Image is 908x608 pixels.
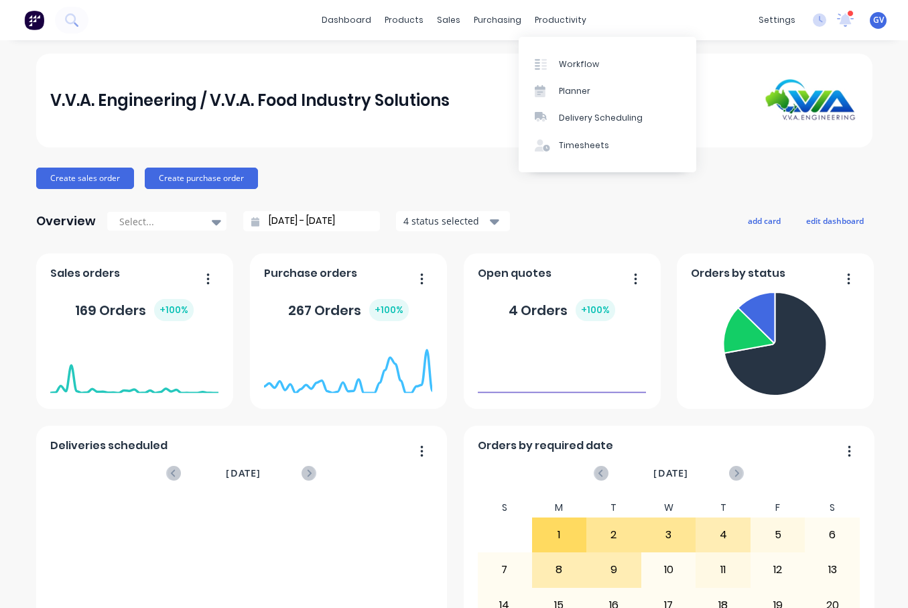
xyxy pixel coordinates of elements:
span: [DATE] [653,466,688,481]
div: 11 [696,553,750,587]
div: settings [752,10,802,30]
div: 7 [478,553,531,587]
div: S [477,498,532,518]
img: V.V.A. Engineering / V.V.A. Food Industry Solutions [764,79,858,121]
a: Workflow [519,50,696,77]
div: T [696,498,751,518]
span: Sales orders [50,265,120,282]
div: + 100 % [369,299,409,321]
div: productivity [528,10,593,30]
span: [DATE] [226,466,261,481]
div: 12 [751,553,805,587]
div: 8 [533,553,586,587]
a: Timesheets [519,132,696,159]
div: 4 [696,518,750,552]
img: Factory [24,10,44,30]
div: M [532,498,587,518]
span: Open quotes [478,265,552,282]
span: Orders by status [691,265,785,282]
div: + 100 % [154,299,194,321]
div: Delivery Scheduling [559,112,643,124]
button: edit dashboard [797,212,872,229]
div: + 100 % [576,299,615,321]
div: purchasing [467,10,528,30]
div: 13 [805,553,859,587]
button: Create sales order [36,168,134,189]
span: Deliveries scheduled [50,438,168,454]
div: S [805,498,860,518]
div: 4 Orders [509,299,615,321]
div: 1 [533,518,586,552]
div: Overview [36,208,96,235]
div: 6 [805,518,859,552]
a: dashboard [315,10,378,30]
div: products [378,10,430,30]
div: 169 Orders [75,299,194,321]
span: Purchase orders [264,265,357,282]
div: 3 [642,518,696,552]
button: add card [739,212,789,229]
div: W [641,498,696,518]
div: 2 [587,518,641,552]
a: Planner [519,78,696,105]
div: V.V.A. Engineering / V.V.A. Food Industry Solutions [50,87,450,114]
div: 4 status selected [403,214,488,228]
div: 267 Orders [288,299,409,321]
div: Planner [559,85,590,97]
div: Workflow [559,58,599,70]
div: 10 [642,553,696,587]
div: 9 [587,553,641,587]
div: 5 [751,518,805,552]
div: F [751,498,805,518]
span: GV [873,14,884,26]
a: Delivery Scheduling [519,105,696,131]
button: Create purchase order [145,168,258,189]
div: sales [430,10,467,30]
button: 4 status selected [396,211,510,231]
div: T [586,498,641,518]
div: Timesheets [559,139,609,151]
span: Orders by required date [478,438,613,454]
